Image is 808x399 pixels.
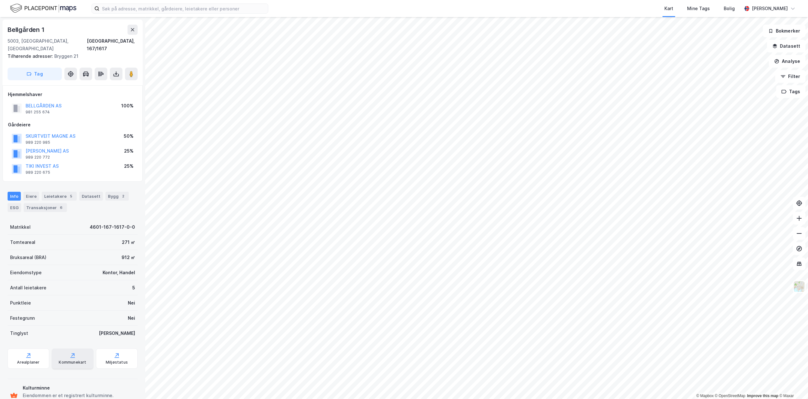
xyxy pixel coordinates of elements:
div: Eiendomstype [10,269,42,276]
div: Hjemmelshaver [8,91,137,98]
div: Punktleie [10,299,31,307]
div: Gårdeiere [8,121,137,129]
div: 989 220 675 [26,170,50,175]
div: 981 255 674 [26,110,50,115]
div: 271 ㎡ [122,239,135,246]
div: Datasett [79,192,103,201]
img: logo.f888ab2527a4732fd821a326f86c7f29.svg [10,3,76,14]
div: Miljøstatus [106,360,128,365]
div: Bellgården 1 [8,25,46,35]
div: 912 ㎡ [122,254,135,261]
a: Improve this map [747,394,778,398]
button: Analyse [769,55,805,68]
div: Eiere [23,192,39,201]
div: 5 [132,284,135,292]
div: 6 [58,204,64,211]
div: Kontor, Handel [103,269,135,276]
div: 989 220 985 [26,140,50,145]
div: Kart [664,5,673,12]
div: Transaksjoner [24,203,67,212]
div: Festegrunn [10,314,35,322]
div: 50% [124,132,134,140]
div: 25% [124,162,134,170]
div: 2 [120,193,126,199]
div: Bruksareal (BRA) [10,254,46,261]
div: [PERSON_NAME] [752,5,788,12]
div: Tomteareal [10,239,35,246]
div: Nei [128,314,135,322]
a: Mapbox [696,394,714,398]
div: Mine Tags [687,5,710,12]
div: Info [8,192,21,201]
div: [GEOGRAPHIC_DATA], 167/1617 [87,37,138,52]
div: Kontrollprogram for chat [776,369,808,399]
div: Leietakere [42,192,77,201]
div: ESG [8,203,21,212]
img: Z [793,281,805,293]
button: Bokmerker [763,25,805,37]
div: 989 220 772 [26,155,50,160]
div: 5003, [GEOGRAPHIC_DATA], [GEOGRAPHIC_DATA] [8,37,87,52]
div: Bolig [724,5,735,12]
button: Datasett [767,40,805,52]
div: Kommunekart [59,360,86,365]
div: Tinglyst [10,329,28,337]
div: Nei [128,299,135,307]
div: 4601-167-1617-0-0 [90,223,135,231]
div: 25% [124,147,134,155]
input: Søk på adresse, matrikkel, gårdeiere, leietakere eller personer [99,4,268,13]
button: Tags [776,85,805,98]
div: 100% [121,102,134,110]
div: Antall leietakere [10,284,46,292]
button: Filter [775,70,805,83]
div: [PERSON_NAME] [99,329,135,337]
div: 5 [68,193,74,199]
div: Kulturminne [23,384,135,392]
div: Arealplaner [17,360,39,365]
a: OpenStreetMap [715,394,746,398]
div: Matrikkel [10,223,31,231]
div: Bryggen 21 [8,52,133,60]
iframe: Chat Widget [776,369,808,399]
span: Tilhørende adresser: [8,53,54,59]
div: Bygg [105,192,129,201]
button: Tag [8,68,62,80]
